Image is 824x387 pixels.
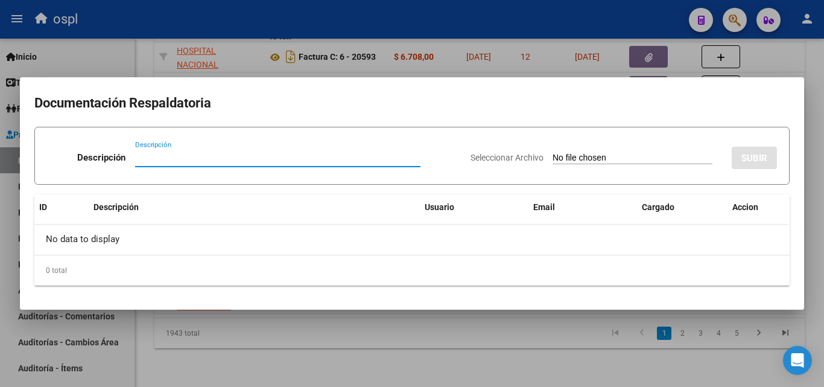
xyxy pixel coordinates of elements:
button: SUBIR [732,147,777,169]
datatable-header-cell: Cargado [637,194,727,220]
span: Descripción [93,202,139,212]
div: Open Intercom Messenger [783,346,812,375]
div: No data to display [34,225,788,255]
span: SUBIR [741,153,767,164]
span: Cargado [642,202,674,212]
datatable-header-cell: ID [34,194,89,220]
p: Descripción [77,151,125,165]
datatable-header-cell: Usuario [420,194,528,220]
span: Email [533,202,555,212]
h2: Documentación Respaldatoria [34,92,790,115]
div: 0 total [34,255,790,286]
span: Usuario [425,202,454,212]
datatable-header-cell: Accion [727,194,788,220]
datatable-header-cell: Descripción [89,194,420,220]
span: Seleccionar Archivo [471,153,544,162]
span: ID [39,202,47,212]
span: Accion [732,202,758,212]
datatable-header-cell: Email [528,194,637,220]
